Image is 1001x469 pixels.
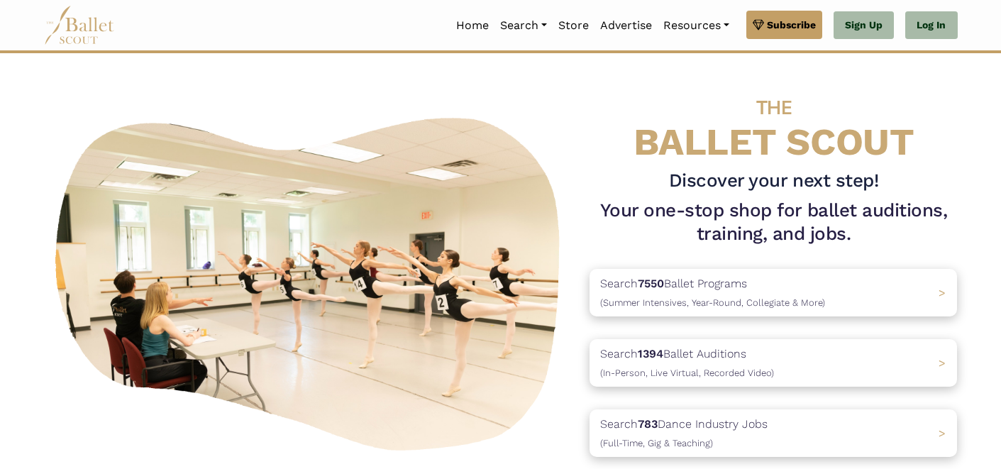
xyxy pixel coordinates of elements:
h4: BALLET SCOUT [590,82,957,163]
a: Advertise [594,11,658,40]
p: Search Ballet Auditions [600,345,774,381]
a: Sign Up [834,11,894,40]
a: Home [450,11,494,40]
a: Store [553,11,594,40]
a: Search1394Ballet Auditions(In-Person, Live Virtual, Recorded Video) > [590,339,957,387]
p: Search Ballet Programs [600,275,825,311]
a: Resources [658,11,735,40]
span: (Summer Intensives, Year-Round, Collegiate & More) [600,297,825,308]
img: gem.svg [753,17,764,33]
a: Subscribe [746,11,822,39]
img: A group of ballerinas talking to each other in a ballet studio [44,102,579,459]
b: 783 [638,417,658,431]
b: 7550 [638,277,664,290]
a: Log In [905,11,957,40]
b: 1394 [638,347,663,360]
a: Search [494,11,553,40]
span: Subscribe [767,17,816,33]
span: (In-Person, Live Virtual, Recorded Video) [600,368,774,378]
span: > [939,426,946,440]
span: THE [756,96,792,119]
h3: Discover your next step! [590,169,957,193]
p: Search Dance Industry Jobs [600,415,768,451]
a: Search7550Ballet Programs(Summer Intensives, Year-Round, Collegiate & More)> [590,269,957,316]
span: > [939,286,946,299]
span: (Full-Time, Gig & Teaching) [600,438,713,448]
a: Search783Dance Industry Jobs(Full-Time, Gig & Teaching) > [590,409,957,457]
h1: Your one-stop shop for ballet auditions, training, and jobs. [590,199,957,247]
span: > [939,356,946,370]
